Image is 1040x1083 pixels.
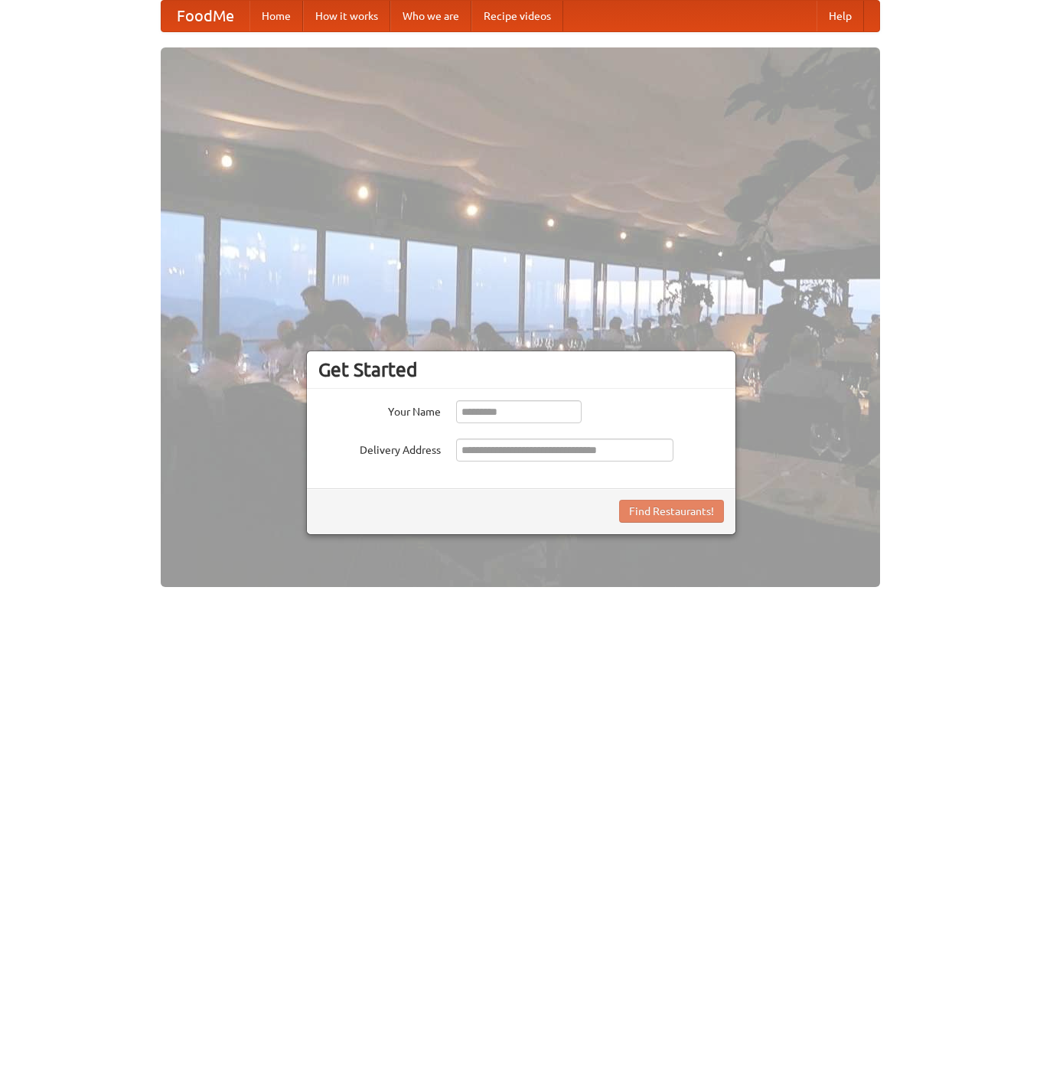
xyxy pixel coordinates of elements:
[161,1,249,31] a: FoodMe
[318,400,441,419] label: Your Name
[318,439,441,458] label: Delivery Address
[471,1,563,31] a: Recipe videos
[318,358,724,381] h3: Get Started
[619,500,724,523] button: Find Restaurants!
[303,1,390,31] a: How it works
[817,1,864,31] a: Help
[249,1,303,31] a: Home
[390,1,471,31] a: Who we are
